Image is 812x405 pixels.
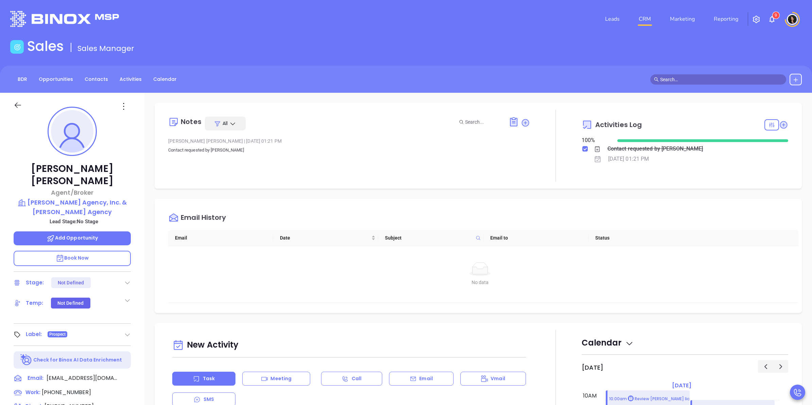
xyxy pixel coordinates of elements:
[385,234,473,242] span: Subject
[33,356,122,364] p: Check for Binox AI Data Enrichment
[203,375,215,382] p: Task
[582,364,603,371] h2: [DATE]
[588,230,693,246] th: Status
[14,74,31,85] a: BDR
[10,11,119,27] img: logo
[57,298,84,309] div: Not Defined
[26,278,44,288] div: Stage:
[81,74,112,85] a: Contacts
[711,12,741,26] a: Reporting
[636,12,654,26] a: CRM
[172,337,526,354] div: New Activity
[671,381,693,390] a: [DATE]
[58,277,84,288] div: Not Defined
[17,217,131,226] p: Lead Stage: No Stage
[14,188,131,197] p: Agent/Broker
[595,121,642,128] span: Activities Log
[181,214,226,223] div: Email History
[51,110,93,153] img: profile-user
[204,396,214,403] p: SMS
[42,388,91,396] span: [PHONE_NUMBER]
[787,14,798,25] img: user
[26,329,42,339] div: Label:
[35,74,77,85] a: Opportunities
[602,12,622,26] a: Leads
[491,375,505,382] p: Vmail
[20,354,32,366] img: Ai-Enrich-DaqCidB-.svg
[25,389,40,396] span: Work :
[149,74,181,85] a: Calendar
[660,76,782,83] input: Search…
[280,234,370,242] span: Date
[775,13,777,18] span: 9
[176,279,784,286] div: No data
[26,298,43,308] div: Temp:
[244,138,245,144] span: |
[667,12,698,26] a: Marketing
[181,118,201,125] div: Notes
[168,146,530,154] p: Contact requested by [PERSON_NAME]
[768,15,776,23] img: iconNotification
[116,74,146,85] a: Activities
[56,254,89,261] span: Book Now
[168,136,530,146] div: [PERSON_NAME] [PERSON_NAME] [DATE] 01:21 PM
[582,136,609,144] div: 100 %
[465,118,501,126] input: Search...
[168,230,273,246] th: Email
[609,395,702,403] p: 10:00am Review [PERSON_NAME] licenses
[14,163,131,187] p: [PERSON_NAME] [PERSON_NAME]
[608,154,649,164] div: [DATE] 01:21 PM
[28,374,43,383] span: Email:
[77,43,134,54] span: Sales Manager
[273,230,378,246] th: Date
[14,198,131,216] a: [PERSON_NAME] Agency, Inc. & [PERSON_NAME] Agency
[49,331,66,338] span: Prospect
[352,375,361,382] p: Call
[758,360,773,373] button: Previous day
[654,77,659,82] span: search
[483,230,588,246] th: Email to
[773,360,788,373] button: Next day
[47,374,118,382] span: [EMAIL_ADDRESS][DOMAIN_NAME]
[773,12,779,19] sup: 9
[582,337,634,348] span: Calendar
[47,234,98,241] span: Add Opportunity
[270,375,292,382] p: Meeting
[607,144,703,154] div: Contact requested by [PERSON_NAME]
[752,15,760,23] img: iconSetting
[582,392,598,400] div: 10am
[27,38,64,54] h1: Sales
[419,375,433,382] p: Email
[223,120,228,127] span: All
